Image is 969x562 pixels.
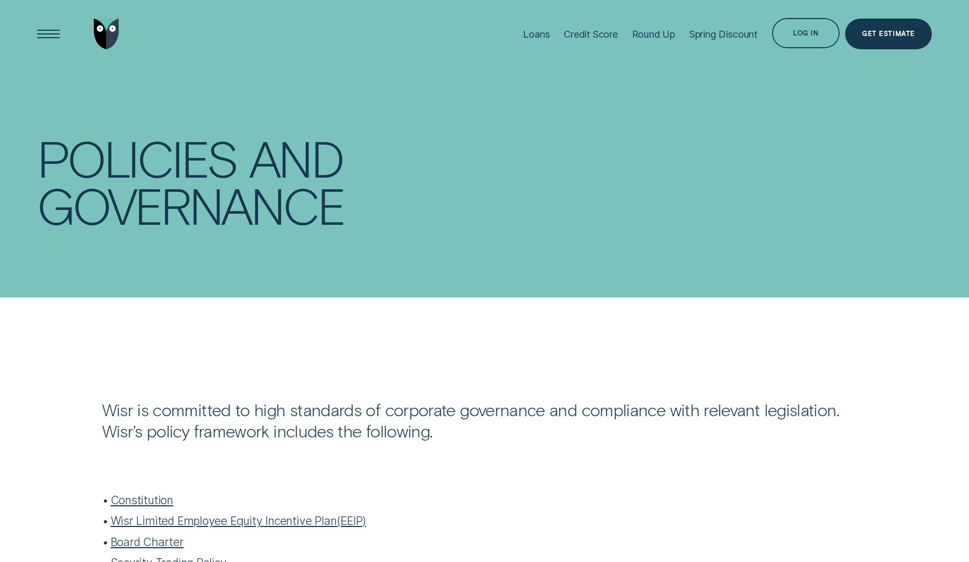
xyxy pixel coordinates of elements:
[102,399,867,493] div: Wisr is committed to high standards of corporate governance and compliance with relevant legislat...
[111,493,173,507] a: Constitution
[111,514,367,528] a: Wisr Limited Employee Equity Incentive PlanEEIP
[37,134,236,181] div: Policies
[249,134,343,181] div: and
[94,19,119,49] img: Wisr
[564,28,618,40] div: Credit Score
[111,535,184,549] a: Board Charter
[632,28,675,40] div: Round Up
[689,28,758,40] div: Spring Discount
[37,134,469,229] h1: Policies and Governance
[362,514,366,528] span: )
[336,514,341,528] span: (
[523,28,549,40] div: Loans
[845,19,931,49] a: Get Estimate
[772,18,840,49] button: Log in
[33,19,64,49] button: Open Menu
[37,181,344,229] div: Governance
